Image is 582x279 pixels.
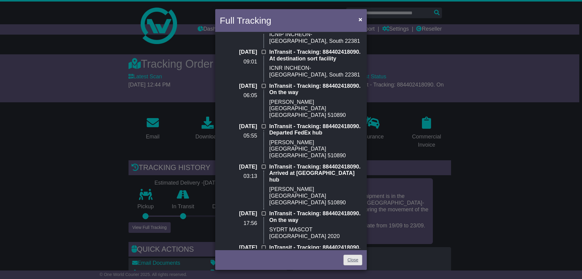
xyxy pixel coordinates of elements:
p: [DATE] [220,83,257,90]
p: [PERSON_NAME] [GEOGRAPHIC_DATA] [GEOGRAPHIC_DATA] 510890 [269,139,362,159]
p: [PERSON_NAME] [GEOGRAPHIC_DATA] [GEOGRAPHIC_DATA] 510890 [269,99,362,119]
p: 09:01 [220,59,257,65]
a: Close [343,255,362,265]
p: InTransit - Tracking: 884402418090. At destination sort facility [269,49,362,62]
p: [PERSON_NAME] [GEOGRAPHIC_DATA] [GEOGRAPHIC_DATA] 510890 [269,186,362,206]
p: [DATE] [220,210,257,217]
p: [DATE] [220,244,257,251]
p: InTransit - Tracking: 884402418090. Departed FedEx hub [269,123,362,136]
span: × [359,16,362,23]
p: ICNIP INCHEON-[GEOGRAPHIC_DATA], South 22381 [269,31,362,44]
p: InTransit - Tracking: 884402418090. On the way [269,83,362,96]
p: InTransit - Tracking: 884402418090. On the way [269,210,362,223]
p: InTransit - Tracking: 884402418090. On the way [269,244,362,257]
p: 03:13 [220,173,257,180]
p: [DATE] [220,164,257,170]
h4: Full Tracking [220,14,271,27]
p: InTransit - Tracking: 884402418090. Arrived at [GEOGRAPHIC_DATA] hub [269,164,362,183]
p: [DATE] [220,123,257,130]
p: ICNR INCHEON-[GEOGRAPHIC_DATA], South 22381 [269,65,362,78]
button: Close [356,13,365,26]
p: 06:05 [220,92,257,99]
p: 17:56 [220,220,257,227]
p: SYDRT MASCOT [GEOGRAPHIC_DATA] 2020 [269,226,362,240]
p: 05:55 [220,133,257,139]
p: [DATE] [220,49,257,56]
